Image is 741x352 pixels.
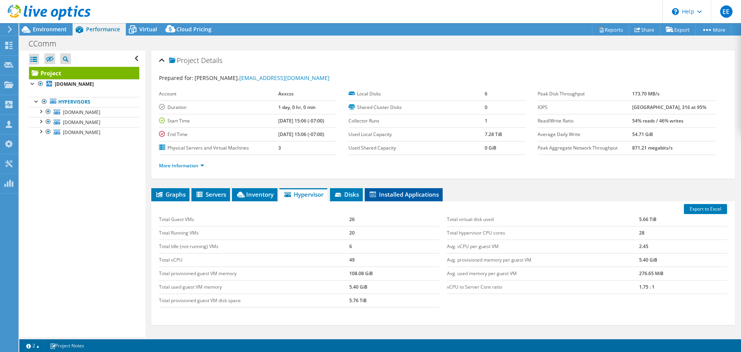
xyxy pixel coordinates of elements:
[632,131,653,138] b: 54.71 GiB
[632,145,673,151] b: 871.21 megabits/s
[538,144,632,152] label: Peak Aggregate Network Throughput
[632,117,683,124] b: 54% reads / 46% writes
[63,129,100,136] span: [DOMAIN_NAME]
[447,213,639,226] td: Total virtual disk used
[349,240,439,253] td: 6
[639,213,727,226] td: 5.66 TiB
[639,280,727,294] td: 1.75 : 1
[447,267,639,280] td: Avg. used memory per guest VM
[349,144,485,152] label: Used Shared Capacity
[29,97,139,107] a: Hypervisors
[660,24,696,36] a: Export
[195,74,330,82] span: [PERSON_NAME],
[29,107,139,117] a: [DOMAIN_NAME]
[684,204,727,214] a: Export to Excel
[25,39,68,48] h1: CComm
[538,117,632,125] label: Read/Write Ratio
[239,74,330,82] a: [EMAIL_ADDRESS][DOMAIN_NAME]
[349,90,485,98] label: Local Disks
[349,253,439,267] td: 49
[159,294,349,307] td: Total provisioned guest VM disk space
[155,190,186,198] span: Graphs
[538,90,632,98] label: Peak Disk Throughput
[159,117,278,125] label: Start Time
[29,79,139,89] a: [DOMAIN_NAME]
[63,109,100,116] span: [DOMAIN_NAME]
[349,104,485,111] label: Shared Cluster Disks
[592,24,629,36] a: Reports
[21,341,45,350] a: 2
[176,26,211,33] span: Cloud Pricing
[349,131,485,138] label: Used Local Capacity
[44,341,90,350] a: Project Notes
[447,226,639,240] td: Total hypervisor CPU cores
[485,104,487,111] b: 0
[485,117,487,124] b: 1
[195,190,226,198] span: Servers
[236,190,274,198] span: Inventory
[278,145,281,151] b: 3
[159,90,278,98] label: Account
[29,127,139,137] a: [DOMAIN_NAME]
[33,26,67,33] span: Environment
[447,240,639,253] td: Avg. vCPU per guest VM
[349,213,439,226] td: 26
[55,81,94,87] b: [DOMAIN_NAME]
[349,117,485,125] label: Collector Runs
[720,5,733,18] span: EE
[485,90,487,97] b: 6
[538,104,632,111] label: IOPS
[278,117,324,124] b: [DATE] 15:06 (-07:00)
[349,280,439,294] td: 5.40 GiB
[639,267,727,280] td: 276.65 MiB
[485,131,502,138] b: 7.28 TiB
[159,74,193,82] label: Prepared for:
[695,24,731,36] a: More
[334,190,359,198] span: Disks
[159,226,349,240] td: Total Running VMs
[278,104,316,111] b: 1 day, 0 hr, 0 min
[369,190,439,198] span: Installed Applications
[29,117,139,127] a: [DOMAIN_NAME]
[283,190,323,198] span: Hypervisor
[159,162,204,169] a: More Information
[349,294,439,307] td: 5.76 TiB
[159,104,278,111] label: Duration
[447,253,639,267] td: Avg. provisioned memory per guest VM
[349,267,439,280] td: 108.08 GiB
[278,131,324,138] b: [DATE] 15:06 (-07:00)
[201,56,222,65] span: Details
[629,24,660,36] a: Share
[169,57,199,65] span: Project
[639,253,727,267] td: 5.40 GiB
[159,240,349,253] td: Total Idle (not-running) VMs
[159,280,349,294] td: Total used guest VM memory
[538,131,632,138] label: Average Daily Write
[639,240,727,253] td: 2.45
[159,213,349,226] td: Total Guest VMs
[86,26,120,33] span: Performance
[672,8,679,15] svg: \n
[278,90,294,97] b: Axxcss
[159,267,349,280] td: Total provisioned guest VM memory
[447,280,639,294] td: vCPU to Server Core ratio
[632,104,706,111] b: [GEOGRAPHIC_DATA], 316 at 95%
[63,119,100,126] span: [DOMAIN_NAME]
[159,253,349,267] td: Total vCPU
[139,26,157,33] span: Virtual
[159,144,278,152] label: Physical Servers and Virtual Machines
[485,145,496,151] b: 0 GiB
[29,67,139,79] a: Project
[349,226,439,240] td: 20
[632,90,660,97] b: 173.70 MB/s
[159,131,278,138] label: End Time
[639,226,727,240] td: 28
